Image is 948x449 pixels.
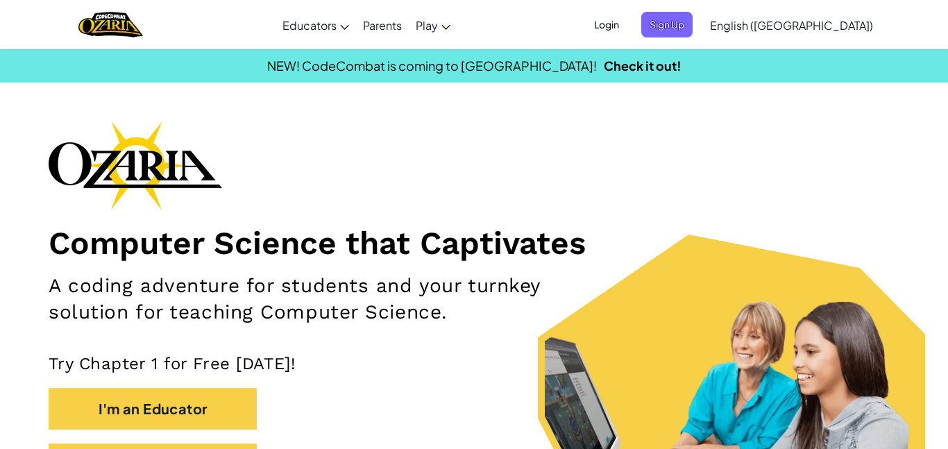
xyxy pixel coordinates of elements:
[710,18,873,33] span: English ([GEOGRAPHIC_DATA])
[49,223,899,262] h1: Computer Science that Captivates
[49,121,222,210] img: Ozaria branding logo
[49,353,899,374] p: Try Chapter 1 for Free [DATE]!
[409,6,457,44] a: Play
[703,6,880,44] a: English ([GEOGRAPHIC_DATA])
[282,18,337,33] span: Educators
[49,388,257,430] button: I'm an Educator
[78,10,143,39] a: Ozaria by CodeCombat logo
[641,12,693,37] button: Sign Up
[586,12,627,37] button: Login
[49,273,618,325] h2: A coding adventure for students and your turnkey solution for teaching Computer Science.
[416,18,438,33] span: Play
[267,58,597,74] span: NEW! CodeCombat is coming to [GEOGRAPHIC_DATA]!
[604,58,682,74] a: Check it out!
[276,6,356,44] a: Educators
[78,10,143,39] img: Home
[356,6,409,44] a: Parents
